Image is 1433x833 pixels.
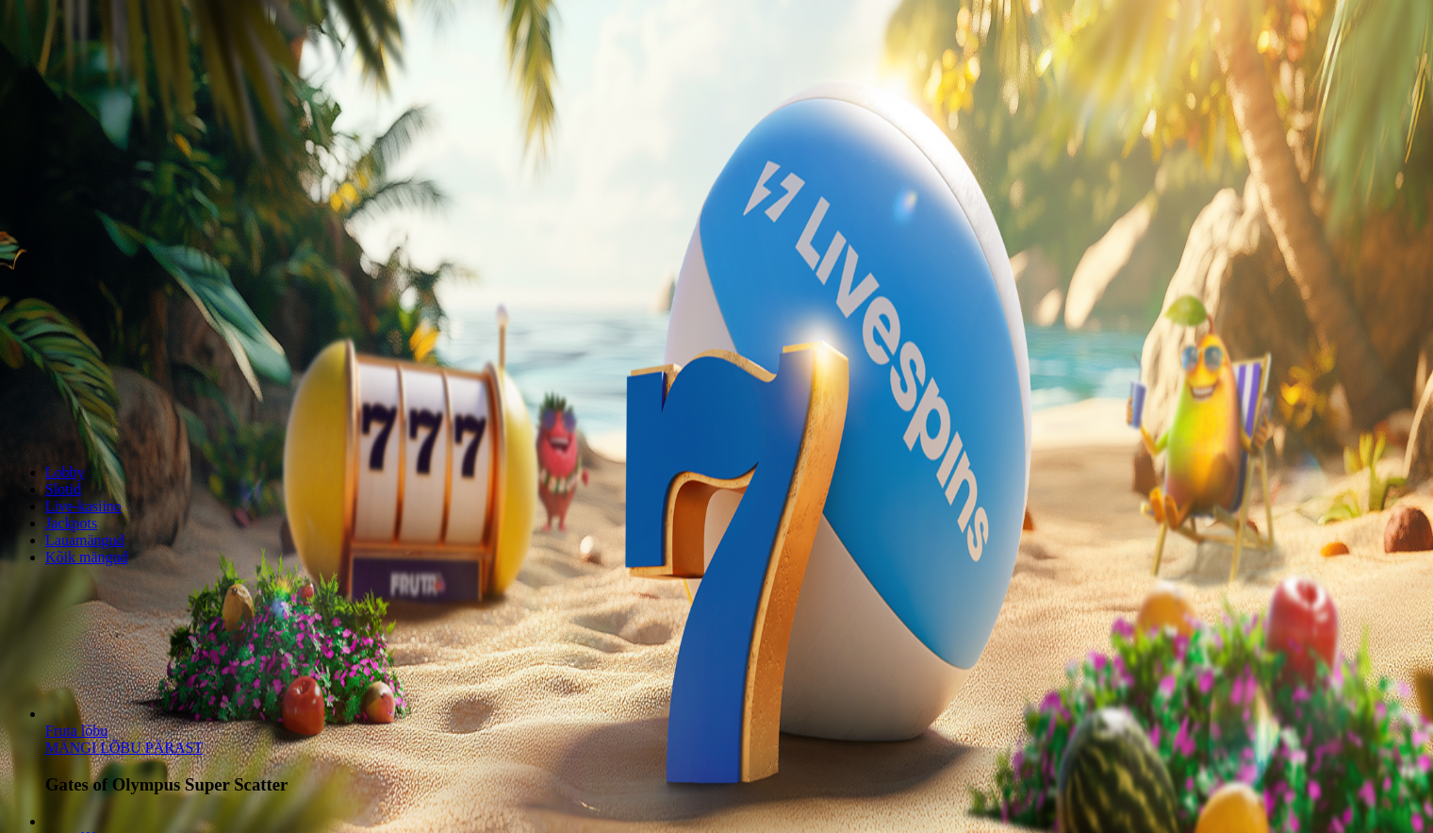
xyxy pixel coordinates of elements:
[45,532,124,548] a: Lauamängud
[45,498,122,514] a: Live-kasiino
[8,432,1425,566] nav: Lobby
[45,706,1425,795] article: Gates of Olympus Super Scatter
[45,723,107,739] a: Gates of Olympus Super Scatter
[8,432,1425,601] header: Lobby
[45,723,107,739] span: Fruta lõbu
[45,464,85,480] a: Lobby
[45,515,97,531] a: Jackpots
[45,740,203,756] a: Gates of Olympus Super Scatter
[45,481,81,497] a: Slotid
[45,775,1425,795] h3: Gates of Olympus Super Scatter
[45,549,128,565] a: Kõik mängud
